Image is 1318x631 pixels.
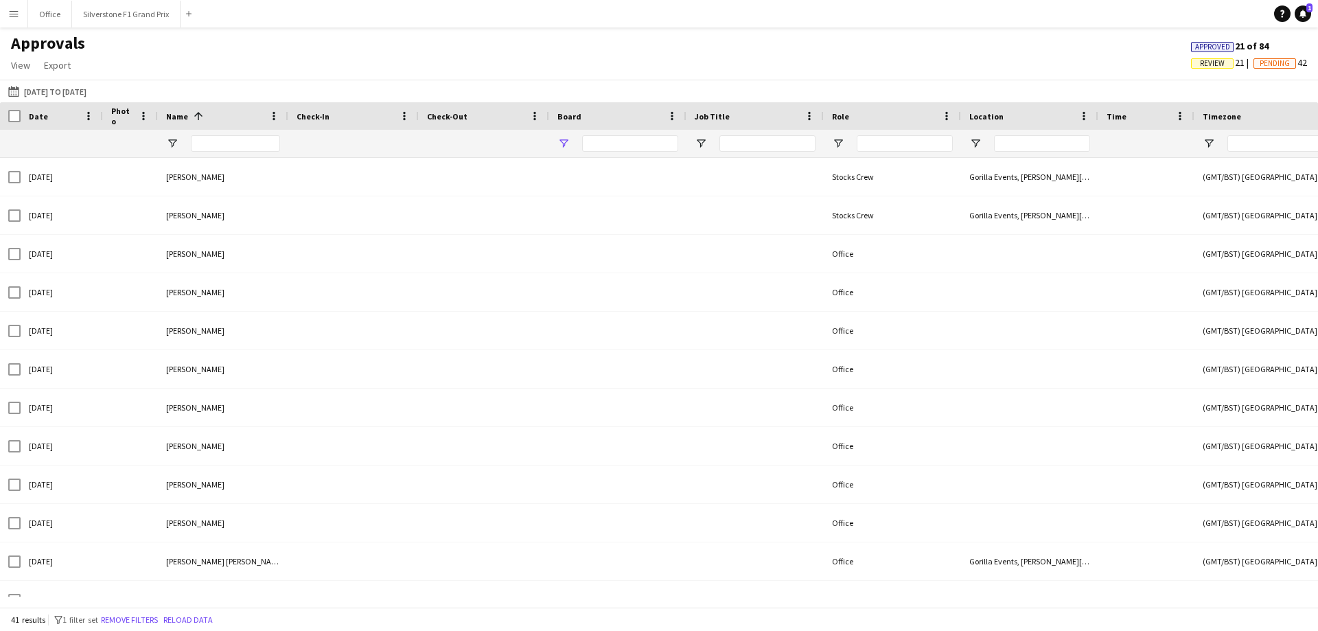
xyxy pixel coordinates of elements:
[824,542,961,580] div: Office
[21,542,103,580] div: [DATE]
[158,196,288,234] div: [PERSON_NAME]
[191,135,280,152] input: Name Filter Input
[158,350,288,388] div: [PERSON_NAME]
[158,466,288,503] div: [PERSON_NAME]
[1203,137,1215,150] button: Open Filter Menu
[72,1,181,27] button: Silverstone F1 Grand Prix
[824,581,961,619] div: Office
[427,111,467,122] span: Check-Out
[824,196,961,234] div: Stocks Crew
[158,504,288,542] div: [PERSON_NAME]
[161,612,216,628] button: Reload data
[38,56,76,74] a: Export
[158,312,288,349] div: [PERSON_NAME]
[1306,3,1313,12] span: 1
[695,111,730,122] span: Job Title
[158,427,288,465] div: [PERSON_NAME]
[824,312,961,349] div: Office
[969,111,1004,122] span: Location
[824,235,961,273] div: Office
[166,137,178,150] button: Open Filter Menu
[21,196,103,234] div: [DATE]
[297,111,329,122] span: Check-In
[1200,59,1225,68] span: Review
[21,235,103,273] div: [DATE]
[961,581,1098,619] div: Gorilla Events, [PERSON_NAME][GEOGRAPHIC_DATA], [GEOGRAPHIC_DATA], [GEOGRAPHIC_DATA]
[158,542,288,580] div: [PERSON_NAME] [PERSON_NAME]
[11,59,30,71] span: View
[1203,111,1241,122] span: Timezone
[1253,56,1307,69] span: 42
[158,235,288,273] div: [PERSON_NAME]
[28,1,72,27] button: Office
[98,612,161,628] button: Remove filters
[1107,111,1126,122] span: Time
[824,158,961,196] div: Stocks Crew
[1191,40,1269,52] span: 21 of 84
[21,273,103,311] div: [DATE]
[21,350,103,388] div: [DATE]
[1260,59,1290,68] span: Pending
[111,106,133,126] span: Photo
[824,350,961,388] div: Office
[29,111,48,122] span: Date
[824,389,961,426] div: Office
[719,135,816,152] input: Job Title Filter Input
[158,273,288,311] div: [PERSON_NAME]
[21,158,103,196] div: [DATE]
[21,427,103,465] div: [DATE]
[832,111,849,122] span: Role
[21,581,103,619] div: [DATE]
[695,137,707,150] button: Open Filter Menu
[824,466,961,503] div: Office
[557,111,581,122] span: Board
[1295,5,1311,22] a: 1
[1195,43,1230,51] span: Approved
[824,504,961,542] div: Office
[961,158,1098,196] div: Gorilla Events, [PERSON_NAME][GEOGRAPHIC_DATA], [GEOGRAPHIC_DATA], [GEOGRAPHIC_DATA]
[158,158,288,196] div: [PERSON_NAME]
[158,389,288,426] div: [PERSON_NAME]
[969,137,982,150] button: Open Filter Menu
[158,581,288,619] div: [PERSON_NAME] [PERSON_NAME]
[961,196,1098,234] div: Gorilla Events, [PERSON_NAME][GEOGRAPHIC_DATA], [GEOGRAPHIC_DATA], [GEOGRAPHIC_DATA]
[994,135,1090,152] input: Location Filter Input
[557,137,570,150] button: Open Filter Menu
[166,111,188,122] span: Name
[1191,56,1253,69] span: 21
[824,427,961,465] div: Office
[961,542,1098,580] div: Gorilla Events, [PERSON_NAME][GEOGRAPHIC_DATA], [GEOGRAPHIC_DATA], [GEOGRAPHIC_DATA]
[824,273,961,311] div: Office
[21,466,103,503] div: [DATE]
[832,137,844,150] button: Open Filter Menu
[5,56,36,74] a: View
[21,504,103,542] div: [DATE]
[62,615,98,625] span: 1 filter set
[44,59,71,71] span: Export
[21,312,103,349] div: [DATE]
[21,389,103,426] div: [DATE]
[857,135,953,152] input: Role Filter Input
[5,83,89,100] button: [DATE] to [DATE]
